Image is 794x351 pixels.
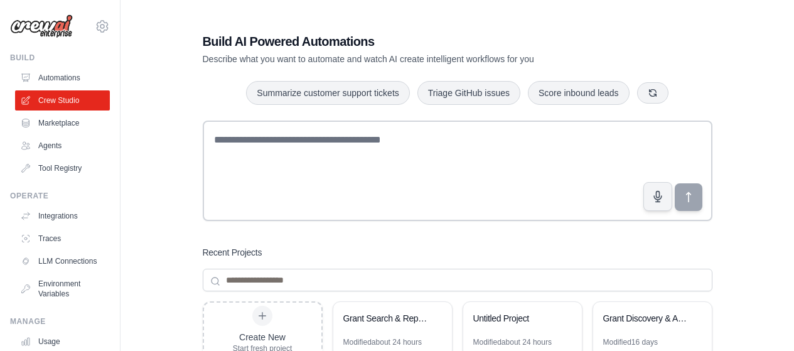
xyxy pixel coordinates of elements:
div: Untitled Project [473,312,559,325]
div: Build [10,53,110,63]
div: Grant Discovery & Analysis Automation [603,312,689,325]
a: Environment Variables [15,274,110,304]
h3: Recent Projects [203,246,262,259]
a: Traces [15,229,110,249]
button: Triage GitHub issues [417,81,520,105]
a: Automations [15,68,110,88]
div: Operate [10,191,110,201]
button: Score inbound leads [528,81,630,105]
a: Agents [15,136,110,156]
div: Grant Search & Report Automation [343,312,429,325]
a: LLM Connections [15,251,110,271]
img: Logo [10,14,73,38]
button: Summarize customer support tickets [246,81,409,105]
button: Get new suggestions [637,82,668,104]
div: Manage [10,316,110,327]
a: Tool Registry [15,158,110,178]
a: Integrations [15,206,110,226]
div: Create New [233,331,292,343]
button: Click to speak your automation idea [643,182,672,211]
a: Crew Studio [15,90,110,111]
div: Modified 16 days [603,337,658,347]
div: Modified about 24 hours [473,337,552,347]
h1: Build AI Powered Automations [203,33,625,50]
a: Marketplace [15,113,110,133]
div: Modified about 24 hours [343,337,422,347]
p: Describe what you want to automate and watch AI create intelligent workflows for you [203,53,625,65]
